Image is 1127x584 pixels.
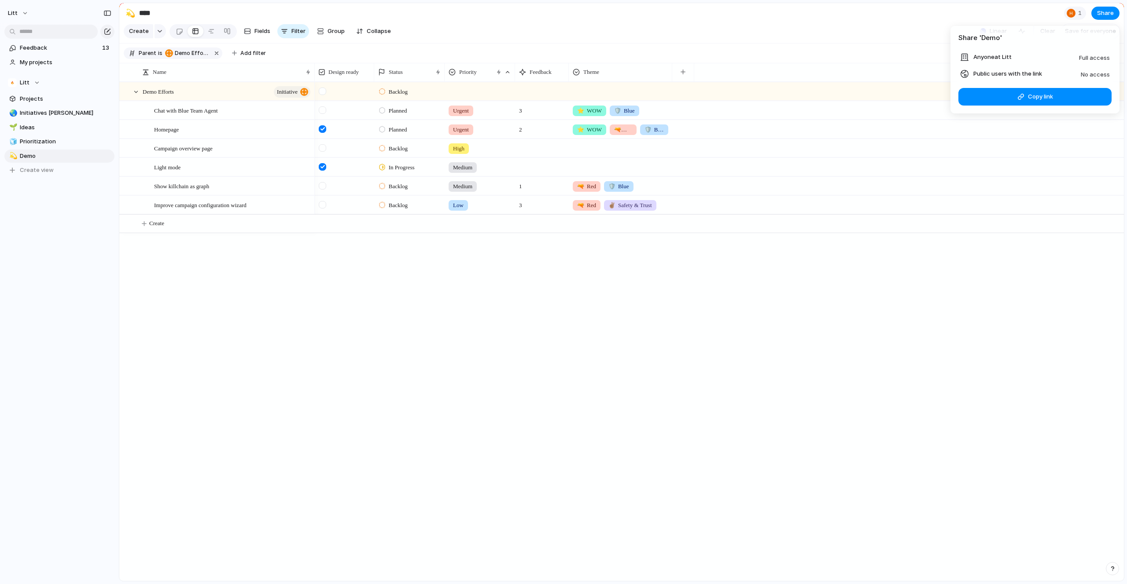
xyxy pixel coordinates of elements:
span: No access [1081,71,1110,78]
h4: Share ' Demo ' [958,33,1112,43]
span: Anyone at Litt [973,53,1012,62]
span: Public users with the link [973,69,1042,78]
span: Copy link [1028,92,1053,101]
button: Copy link [958,88,1112,106]
span: Full access [1079,54,1110,61]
